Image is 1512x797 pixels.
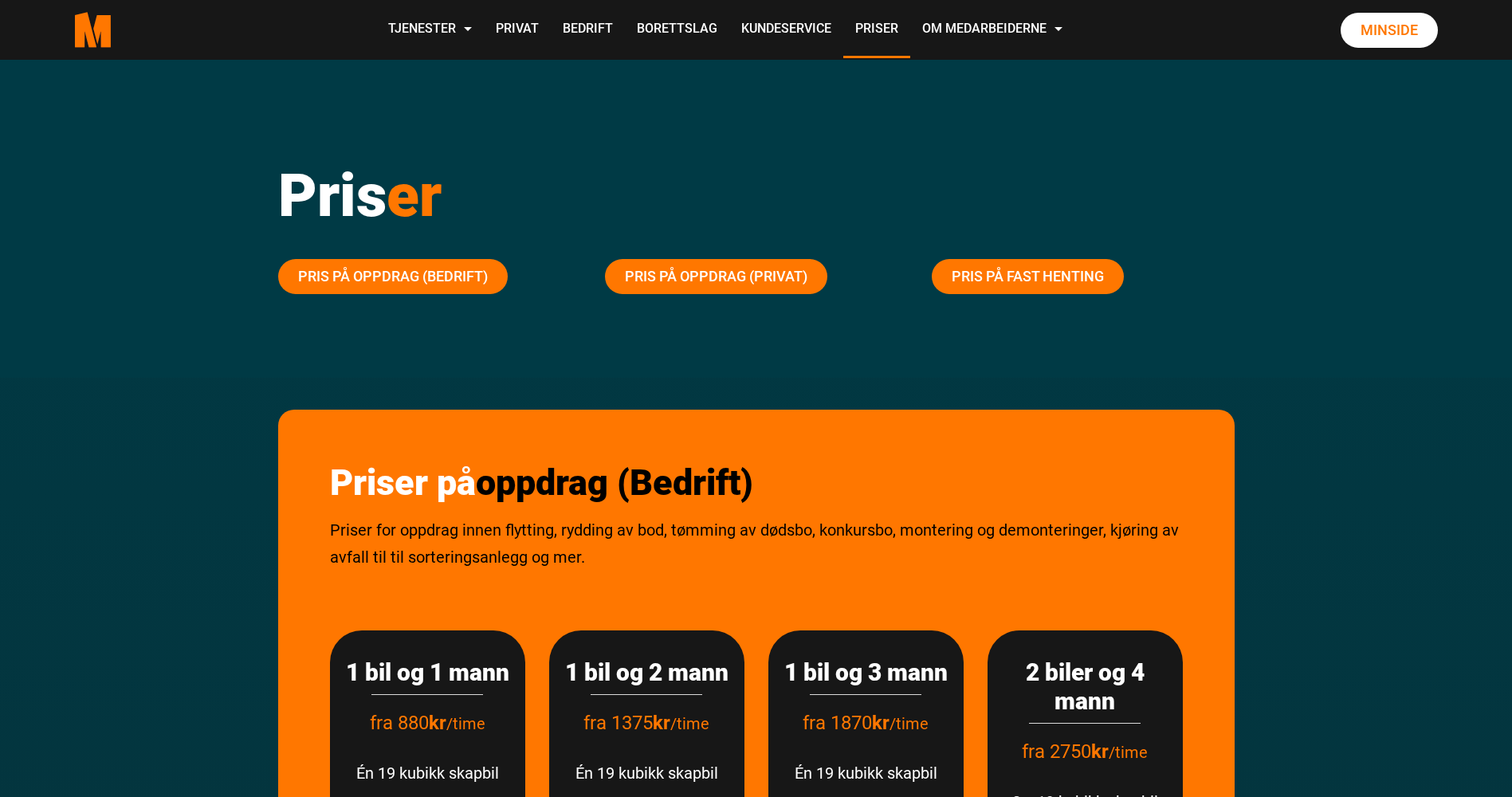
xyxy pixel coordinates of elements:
[1341,13,1438,48] a: Minside
[890,714,929,733] span: /time
[330,461,1183,505] h2: Priser på
[1091,740,1109,763] strong: kr
[1022,740,1109,763] span: fra 2750
[446,714,485,733] span: /time
[278,159,1235,231] h1: Pris
[784,760,948,787] p: Én 19 kubikk skapbil
[729,2,843,58] a: Kundeservice
[565,760,729,787] p: Én 19 kubikk skapbil
[910,2,1074,58] a: Om Medarbeiderne
[429,712,446,734] strong: kr
[346,760,509,787] p: Én 19 kubikk skapbil
[932,259,1124,294] a: Pris på fast henting
[370,712,446,734] span: fra 880
[278,259,508,294] a: Pris på oppdrag (Bedrift)
[670,714,709,733] span: /time
[1003,658,1167,716] h3: 2 biler og 4 mann
[346,658,509,687] h3: 1 bil og 1 mann
[484,2,551,58] a: Privat
[551,2,625,58] a: Bedrift
[784,658,948,687] h3: 1 bil og 3 mann
[872,712,890,734] strong: kr
[1109,743,1148,762] span: /time
[387,160,442,230] span: er
[605,259,827,294] a: Pris på oppdrag (Privat)
[653,712,670,734] strong: kr
[565,658,729,687] h3: 1 bil og 2 mann
[803,712,890,734] span: fra 1870
[583,712,670,734] span: fra 1375
[625,2,729,58] a: Borettslag
[843,2,910,58] a: Priser
[476,461,753,504] span: oppdrag (Bedrift)
[376,2,484,58] a: Tjenester
[330,520,1179,567] span: Priser for oppdrag innen flytting, rydding av bod, tømming av dødsbo, konkursbo, montering og dem...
